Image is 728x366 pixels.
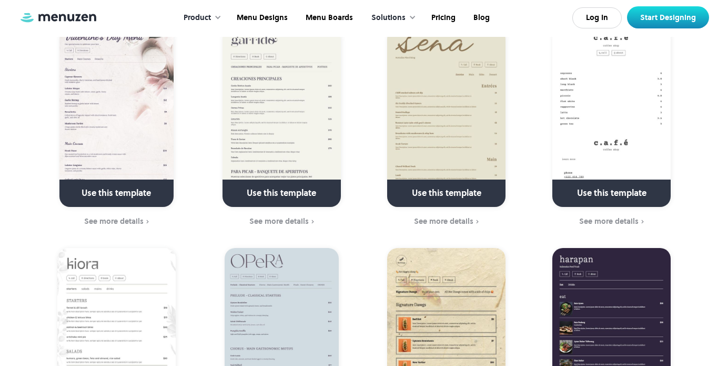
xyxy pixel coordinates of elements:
[535,216,687,227] a: See more details
[552,28,671,207] a: Use this template
[371,12,406,24] div: Solutions
[173,2,227,34] div: Product
[184,12,211,24] div: Product
[421,2,463,34] a: Pricing
[227,2,296,34] a: Menu Designs
[414,217,473,225] div: See more details
[371,216,523,227] a: See more details
[387,28,505,207] a: Use this template
[41,216,193,227] a: See more details
[572,7,622,28] a: Log In
[84,217,144,225] div: See more details
[59,28,174,207] a: Use this template
[627,6,709,28] a: Start Designing
[361,2,421,34] div: Solutions
[223,28,341,207] a: Use this template
[249,217,309,225] div: See more details
[463,2,498,34] a: Blog
[579,217,639,225] div: See more details
[206,216,358,227] a: See more details
[296,2,361,34] a: Menu Boards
